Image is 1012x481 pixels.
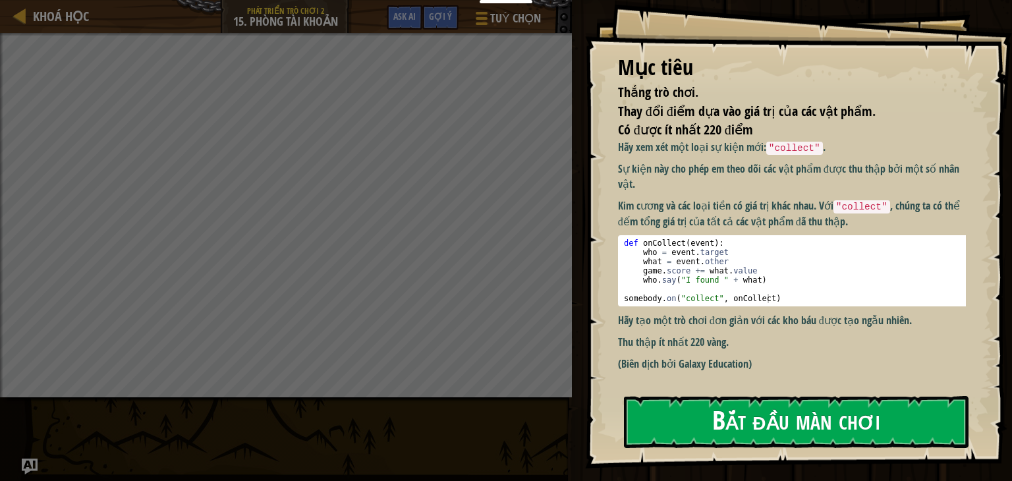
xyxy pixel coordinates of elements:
span: Tuỳ chọn [490,10,541,27]
span: Thắng trò chơi. [618,83,698,101]
code: "collect" [766,142,823,155]
span: Có được ít nhất 220 điểm [618,121,753,138]
p: Kim cương và các loại tiền có giá trị khác nhau. Với , chúng ta có thể đếm tổng giá trị của tất c... [618,198,976,229]
p: Sự kiện này cho phép em theo dõi các vật phẩm được thu thập bởi một số nhân vật. [618,161,976,192]
span: Khoá học [33,7,89,25]
span: Thay đổi điểm dựa vào giá trị của các vật phẩm. [618,102,876,120]
a: Khoá học [26,7,89,25]
p: Hãy tạo một trò chơi đơn giản với các kho báu được tạo ngẫu nhiên. [618,313,976,328]
button: Tuỳ chọn [465,5,549,36]
span: Ask AI [393,10,416,22]
button: Ask AI [22,459,38,474]
p: Thu thập ít nhất 220 vàng. [618,335,976,350]
li: Có được ít nhất 220 điểm [602,121,963,140]
button: Ask AI [387,5,422,30]
li: Thay đổi điểm dựa vào giá trị của các vật phẩm. [602,102,963,121]
span: Gợi ý [429,10,452,22]
p: Hãy xem xét một loại sự kiện mới: . [618,140,976,156]
div: Mục tiêu [618,53,966,83]
code: "collect" [833,200,890,213]
button: Bắt đầu màn chơi [624,396,969,448]
li: Thắng trò chơi. [602,83,963,102]
p: (Biên dịch bởi Galaxy Education) [618,356,976,372]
